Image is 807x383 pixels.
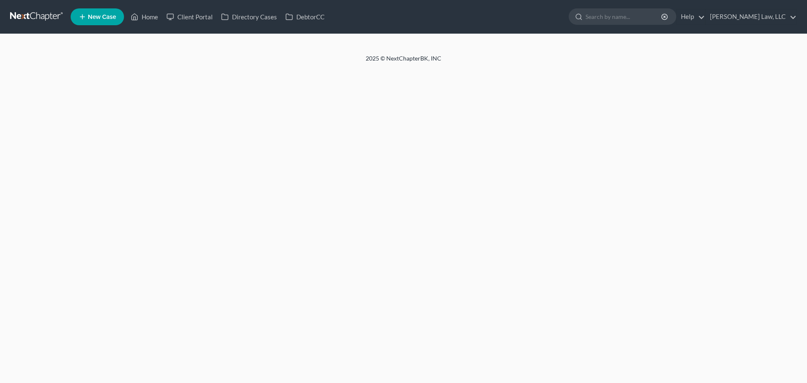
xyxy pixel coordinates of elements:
a: [PERSON_NAME] Law, LLC [706,9,796,24]
a: Client Portal [162,9,217,24]
a: Directory Cases [217,9,281,24]
a: Help [677,9,705,24]
a: Home [127,9,162,24]
div: 2025 © NextChapterBK, INC [164,54,643,69]
span: New Case [88,14,116,20]
input: Search by name... [585,9,662,24]
a: DebtorCC [281,9,329,24]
